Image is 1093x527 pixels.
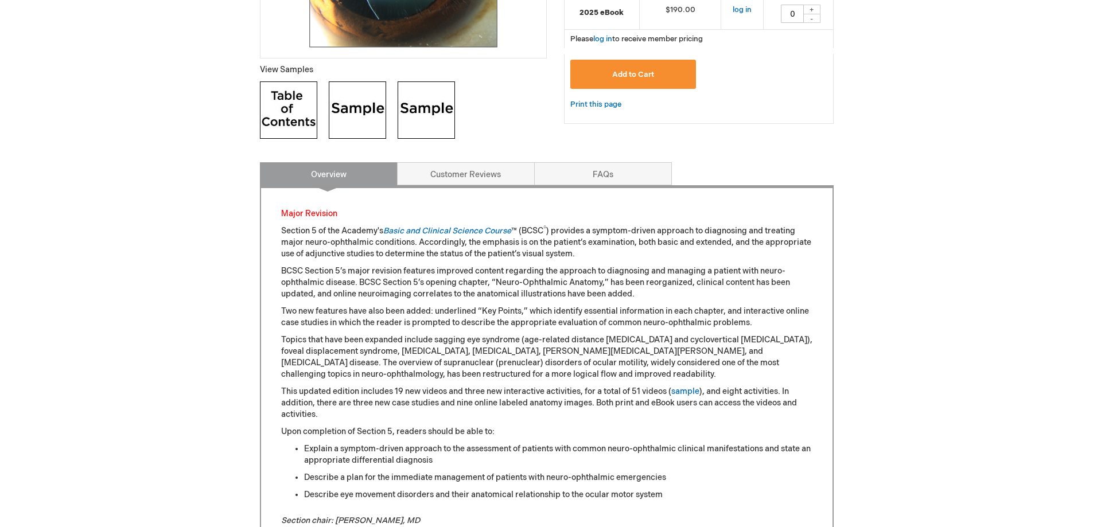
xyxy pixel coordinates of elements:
[570,60,697,89] button: Add to Cart
[281,306,812,329] p: Two new features have also been added: underlined “Key Points,” which identify essential informat...
[281,209,337,218] font: Major Revision
[612,70,654,79] span: Add to Cart
[260,81,317,139] img: Click to view
[570,97,621,112] a: Print this page
[593,34,612,44] a: log in
[304,489,812,501] li: Describe eye movement disorders and their anatomical relationship to the ocular motor system
[329,81,386,139] img: Click to view
[281,516,420,525] em: Section chair: [PERSON_NAME], MD
[281,334,812,380] p: Topics that have been expanded include sagging eye syndrome (age-related distance [MEDICAL_DATA] ...
[281,225,812,260] p: Section 5 of the Academy's ™ (BCSC ) provides a symptom-driven approach to diagnosing and treatin...
[260,162,398,185] a: Overview
[304,443,812,466] li: Explain a symptom-driven approach to the assessment of patients with common neuro-ophthalmic clin...
[543,225,546,232] sup: ®
[570,7,633,18] strong: 2025 eBook
[397,162,535,185] a: Customer Reviews
[733,5,752,14] a: log in
[803,14,820,23] div: -
[570,34,703,44] span: Please to receive member pricing
[281,266,812,300] p: BCSC Section 5’s major revision features improved content regarding the approach to diagnosing an...
[260,64,547,76] p: View Samples
[281,426,812,438] p: Upon completion of Section 5, readers should be able to:
[803,5,820,14] div: +
[671,387,699,396] a: sample
[534,162,672,185] a: FAQs
[281,386,812,420] p: This updated edition includes 19 new videos and three new interactive activities, for a total of ...
[781,5,804,23] input: Qty
[304,472,812,483] li: Describe a plan for the immediate management of patients with neuro-ophthalmic emergencies
[398,81,455,139] img: Click to view
[383,226,511,236] a: Basic and Clinical Science Course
